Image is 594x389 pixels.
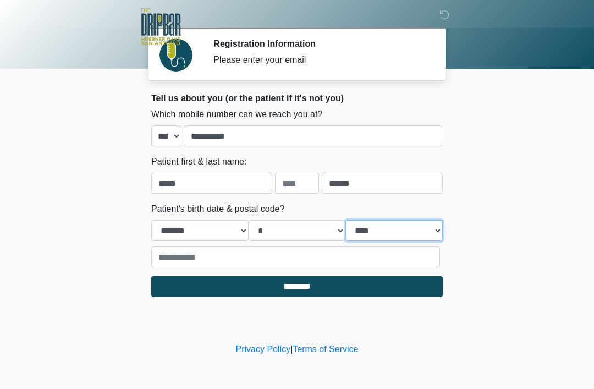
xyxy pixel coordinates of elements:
a: Privacy Policy [236,344,291,354]
label: Patient first & last name: [151,155,246,168]
h2: Tell us about you (or the patient if it's not you) [151,93,443,103]
a: | [290,344,293,354]
div: Please enter your email [213,53,426,67]
img: The DRIPBaR - The Strand at Huebner Oaks Logo [140,8,181,45]
a: Terms of Service [293,344,358,354]
img: Agent Avatar [159,39,193,72]
label: Patient's birth date & postal code? [151,202,284,216]
label: Which mobile number can we reach you at? [151,108,322,121]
